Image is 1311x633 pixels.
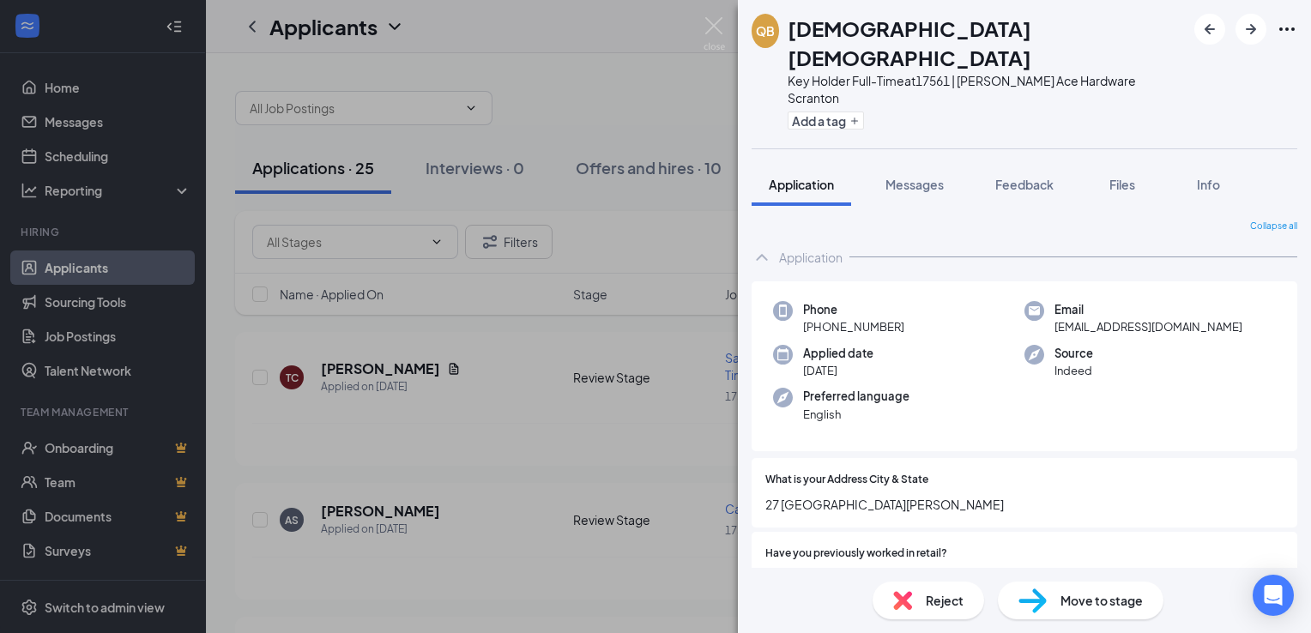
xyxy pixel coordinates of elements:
span: Phone [803,301,904,318]
span: Preferred language [803,388,909,405]
div: Open Intercom Messenger [1253,575,1294,616]
svg: ChevronUp [752,247,772,268]
div: Application [779,249,843,266]
span: Move to stage [1060,591,1143,610]
h1: [DEMOGRAPHIC_DATA] [DEMOGRAPHIC_DATA] [788,14,1186,72]
span: [DATE] [803,362,873,379]
span: Indeed [1054,362,1093,379]
button: ArrowLeftNew [1194,14,1225,45]
svg: ArrowLeftNew [1199,19,1220,39]
button: PlusAdd a tag [788,112,864,130]
span: Email [1054,301,1242,318]
button: ArrowRight [1235,14,1266,45]
span: [PHONE_NUMBER] [803,318,904,335]
div: QB [756,22,775,39]
span: English [803,406,909,423]
span: 27 [GEOGRAPHIC_DATA][PERSON_NAME] [765,495,1284,514]
svg: ArrowRight [1241,19,1261,39]
div: Key Holder Full-Time at 17561 | [PERSON_NAME] Ace Hardware Scranton [788,72,1186,106]
span: Applied date [803,345,873,362]
span: Source [1054,345,1093,362]
span: Reject [926,591,964,610]
span: Have you previously worked in retail? [765,546,947,562]
svg: Plus [849,116,860,126]
span: Files [1109,177,1135,192]
span: Feedback [995,177,1054,192]
span: What is your Address City & State [765,472,928,488]
span: Info [1197,177,1220,192]
span: [EMAIL_ADDRESS][DOMAIN_NAME] [1054,318,1242,335]
span: Messages [885,177,944,192]
span: Collapse all [1250,220,1297,233]
span: Application [769,177,834,192]
svg: Ellipses [1277,19,1297,39]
